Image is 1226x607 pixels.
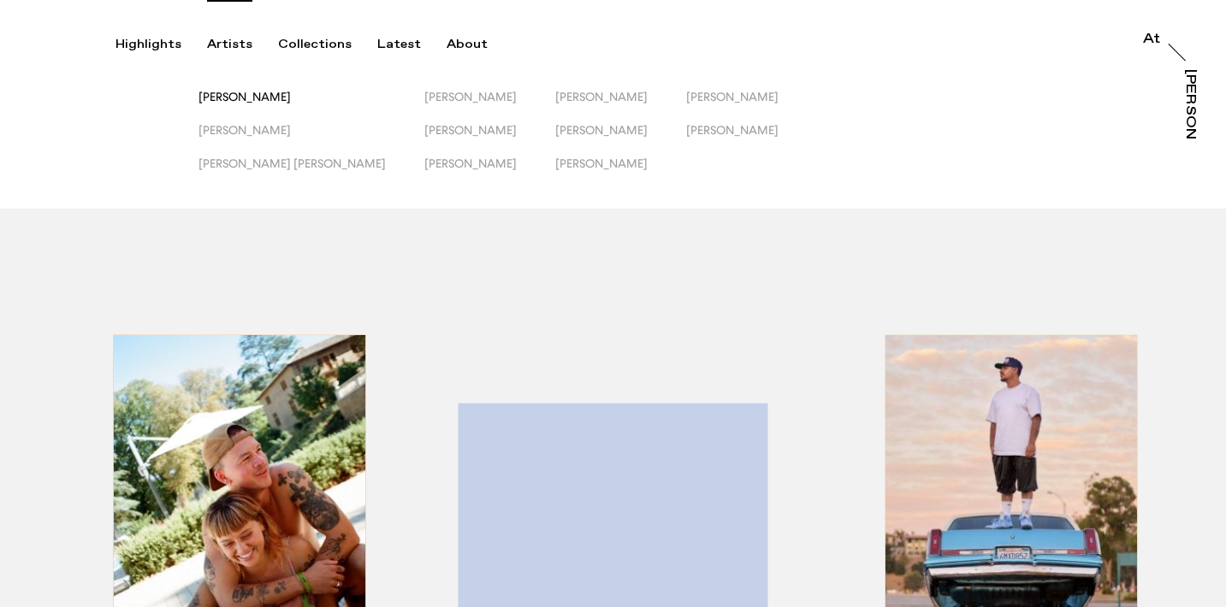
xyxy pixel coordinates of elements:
[686,90,779,103] span: [PERSON_NAME]
[555,123,648,137] span: [PERSON_NAME]
[424,156,555,190] button: [PERSON_NAME]
[377,37,421,52] div: Latest
[686,90,817,123] button: [PERSON_NAME]
[555,156,686,190] button: [PERSON_NAME]
[207,37,278,52] button: Artists
[115,37,181,52] div: Highlights
[198,90,424,123] button: [PERSON_NAME]
[278,37,377,52] button: Collections
[424,123,555,156] button: [PERSON_NAME]
[1180,69,1197,139] a: [PERSON_NAME]
[447,37,513,52] button: About
[198,123,424,156] button: [PERSON_NAME]
[424,90,517,103] span: [PERSON_NAME]
[198,123,291,137] span: [PERSON_NAME]
[555,90,686,123] button: [PERSON_NAME]
[207,37,252,52] div: Artists
[115,37,207,52] button: Highlights
[555,123,686,156] button: [PERSON_NAME]
[424,156,517,170] span: [PERSON_NAME]
[555,156,648,170] span: [PERSON_NAME]
[377,37,447,52] button: Latest
[555,90,648,103] span: [PERSON_NAME]
[198,90,291,103] span: [PERSON_NAME]
[1183,69,1197,201] div: [PERSON_NAME]
[278,37,352,52] div: Collections
[424,90,555,123] button: [PERSON_NAME]
[198,156,424,190] button: [PERSON_NAME] [PERSON_NAME]
[686,123,817,156] button: [PERSON_NAME]
[447,37,488,52] div: About
[424,123,517,137] span: [PERSON_NAME]
[686,123,779,137] span: [PERSON_NAME]
[1143,32,1160,50] a: At
[198,156,386,170] span: [PERSON_NAME] [PERSON_NAME]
